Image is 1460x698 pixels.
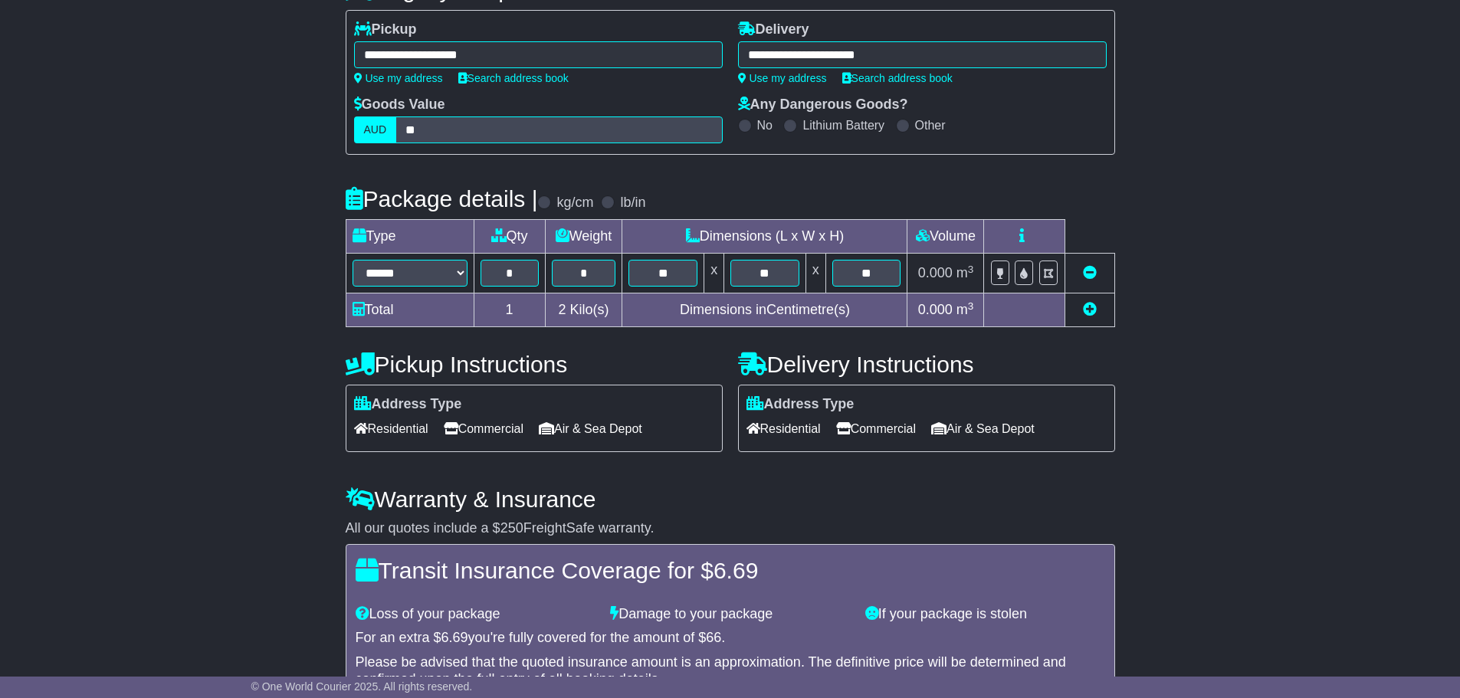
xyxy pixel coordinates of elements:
label: Address Type [354,396,462,413]
label: Goods Value [354,97,445,113]
td: Type [346,220,474,254]
a: Use my address [354,72,443,84]
span: m [956,302,974,317]
span: 250 [500,520,523,536]
td: 1 [474,293,545,327]
span: Air & Sea Depot [539,417,642,441]
span: 66 [706,630,721,645]
span: Commercial [836,417,916,441]
h4: Warranty & Insurance [346,487,1115,512]
label: Lithium Battery [802,118,884,133]
sup: 3 [968,300,974,312]
label: Other [915,118,946,133]
sup: 3 [968,264,974,275]
h4: Pickup Instructions [346,352,723,377]
div: Loss of your package [348,606,603,623]
a: Search address book [458,72,569,84]
label: No [757,118,773,133]
td: x [704,254,724,293]
div: Please be advised that the quoted insurance amount is an approximation. The definitive price will... [356,654,1105,687]
span: 0.000 [918,302,953,317]
a: Remove this item [1083,265,1097,280]
label: Delivery [738,21,809,38]
a: Use my address [738,72,827,84]
label: AUD [354,116,397,143]
span: 0.000 [918,265,953,280]
h4: Delivery Instructions [738,352,1115,377]
span: 6.69 [714,558,758,583]
td: Qty [474,220,545,254]
label: kg/cm [556,195,593,211]
h4: Transit Insurance Coverage for $ [356,558,1105,583]
a: Search address book [842,72,953,84]
div: All our quotes include a $ FreightSafe warranty. [346,520,1115,537]
td: Dimensions (L x W x H) [622,220,907,254]
td: Volume [907,220,984,254]
span: Residential [746,417,821,441]
a: Add new item [1083,302,1097,317]
span: 6.69 [441,630,468,645]
label: Pickup [354,21,417,38]
div: Damage to your package [602,606,858,623]
span: © One World Courier 2025. All rights reserved. [251,680,473,693]
span: Air & Sea Depot [931,417,1035,441]
label: Address Type [746,396,855,413]
td: x [805,254,825,293]
td: Total [346,293,474,327]
td: Kilo(s) [545,293,622,327]
span: Residential [354,417,428,441]
h4: Package details | [346,186,538,211]
span: m [956,265,974,280]
label: lb/in [620,195,645,211]
span: 2 [558,302,566,317]
td: Dimensions in Centimetre(s) [622,293,907,327]
td: Weight [545,220,622,254]
div: If your package is stolen [858,606,1113,623]
span: Commercial [444,417,523,441]
label: Any Dangerous Goods? [738,97,908,113]
div: For an extra $ you're fully covered for the amount of $ . [356,630,1105,647]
